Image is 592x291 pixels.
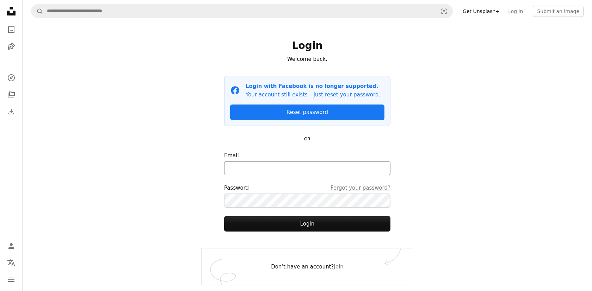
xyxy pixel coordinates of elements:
a: Home — Unsplash [4,4,18,20]
button: Search Unsplash [31,5,43,18]
a: Reset password [230,105,384,120]
a: Collections [4,88,18,102]
input: Email [224,161,390,175]
a: Illustrations [4,39,18,53]
a: Log in / Sign up [4,239,18,253]
button: Menu [4,273,18,287]
form: Find visuals sitewide [31,4,453,18]
div: Password [224,184,390,192]
button: Submit an image [533,6,584,17]
h1: Login [224,39,390,52]
button: Visual search [436,5,452,18]
a: Explore [4,71,18,85]
a: Log in [504,6,527,17]
a: Join [334,264,344,270]
button: Language [4,256,18,270]
label: Email [224,151,390,175]
div: Don’t have an account? [202,248,413,285]
button: Login [224,216,390,232]
a: Photos [4,23,18,37]
p: Login with Facebook is no longer supported. [246,82,380,90]
a: Download History [4,105,18,119]
small: OR [304,137,310,141]
a: Get Unsplash+ [458,6,504,17]
p: Your account still exists – just reset your password. [246,90,380,99]
p: Welcome back. [224,55,390,63]
a: Forgot your password? [331,184,390,192]
input: PasswordForgot your password? [224,194,390,208]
